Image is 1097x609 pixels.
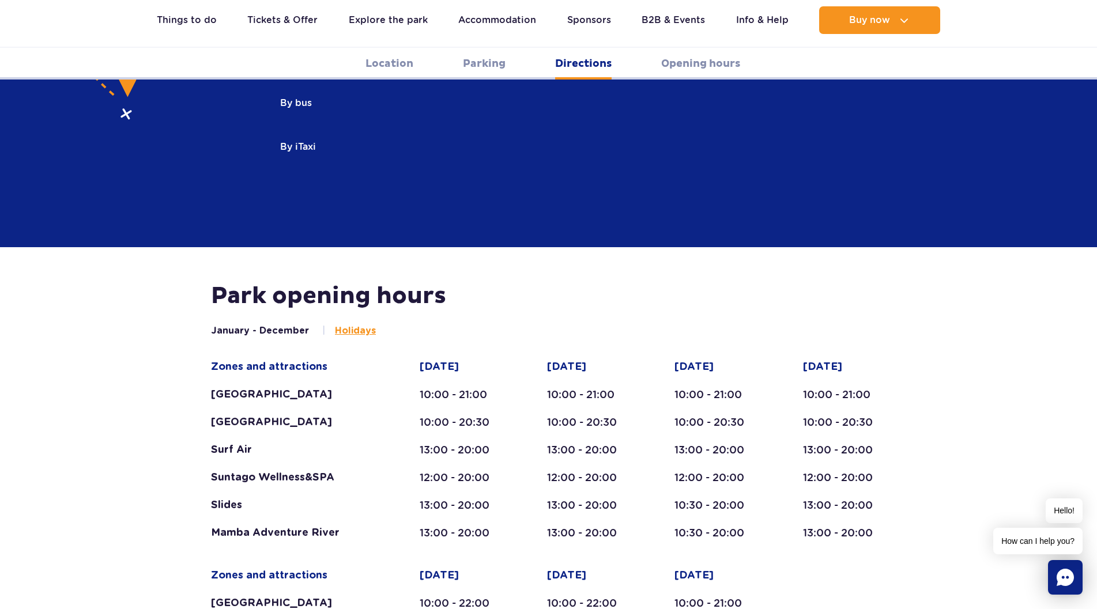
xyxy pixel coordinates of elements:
[803,498,886,512] div: 13:00 - 20:00
[322,324,376,337] button: Holidays
[420,388,503,402] div: 10:00 - 21:00
[335,324,376,337] span: Holidays
[211,324,309,337] button: January - December
[674,443,759,457] div: 13:00 - 20:00
[819,6,940,34] button: Buy now
[1048,560,1083,595] div: Chat
[674,415,759,429] div: 10:00 - 20:30
[567,6,611,34] a: Sponsors
[211,498,375,512] div: Slides
[211,360,375,374] div: Zones and attractions
[993,528,1083,554] span: How can I help you?
[458,6,536,34] a: Accommodation
[1046,498,1083,523] span: Hello!
[211,569,375,582] div: Zones and attractions
[247,6,318,34] a: Tickets & Offer
[547,526,630,540] div: 13:00 - 20:00
[547,443,630,457] div: 13:00 - 20:00
[803,360,886,374] div: [DATE]
[674,360,759,374] div: [DATE]
[463,48,506,80] a: Parking
[803,471,886,485] div: 12:00 - 20:00
[803,526,886,540] div: 13:00 - 20:00
[211,471,375,485] div: Suntago Wellness&SPA
[674,471,759,485] div: 12:00 - 20:00
[555,48,612,80] a: Directions
[803,415,886,429] div: 10:00 - 20:30
[674,569,759,582] div: [DATE]
[157,6,217,34] a: Things to do
[547,498,630,512] div: 13:00 - 20:00
[420,360,503,374] div: [DATE]
[349,6,428,34] a: Explore the park
[211,388,375,402] div: [GEOGRAPHIC_DATA]
[420,471,503,485] div: 12:00 - 20:00
[674,498,759,512] div: 10:30 - 20:00
[642,6,705,34] a: B2B & Events
[547,360,630,374] div: [DATE]
[420,415,503,429] div: 10:00 - 20:30
[269,90,322,116] button: By bus
[547,569,630,582] div: [DATE]
[547,388,630,402] div: 10:00 - 21:00
[420,498,503,512] div: 13:00 - 20:00
[547,471,630,485] div: 12:00 - 20:00
[849,15,890,25] span: Buy now
[736,6,789,34] a: Info & Help
[211,415,375,429] div: [GEOGRAPHIC_DATA]
[211,282,886,311] h2: Park opening hours
[420,443,503,457] div: 13:00 - 20:00
[420,569,503,582] div: [DATE]
[674,388,759,402] div: 10:00 - 21:00
[803,388,886,402] div: 10:00 - 21:00
[269,134,326,160] button: By iTaxi
[661,48,740,80] a: Opening hours
[211,443,375,457] div: Surf Air
[803,443,886,457] div: 13:00 - 20:00
[674,526,759,540] div: 10:30 - 20:00
[211,526,375,540] div: Mamba Adventure River
[365,48,413,80] a: Location
[420,526,503,540] div: 13:00 - 20:00
[547,415,630,429] div: 10:00 - 20:30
